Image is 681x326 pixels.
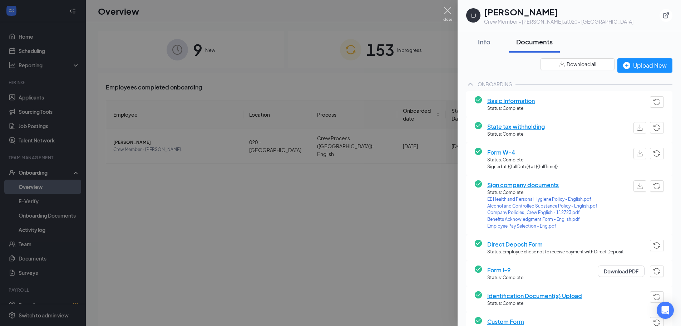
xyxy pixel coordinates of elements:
a: Benefits Acknowledgment Form - English.pdf [487,216,597,223]
button: Download PDF [598,266,645,277]
div: Crew Member - [PERSON_NAME]. at 020 - [GEOGRAPHIC_DATA] [484,18,633,25]
span: Signed at: {{fullDate}} at {{fullTime}} [487,164,558,170]
span: Form W-4 [487,148,558,157]
h1: [PERSON_NAME] [484,6,633,18]
a: Employee Pay Selection - Eng.pdf [487,223,597,230]
span: Status: Complete [487,300,582,307]
span: Custom Form [487,317,524,326]
span: Form I-9 [487,266,523,274]
svg: ExternalLink [662,12,670,19]
span: Status: Complete [487,105,535,112]
span: Status: Complete [487,274,523,281]
div: ONBOARDING [478,81,513,88]
button: Upload New [617,58,672,73]
span: Status: Complete [487,131,545,138]
div: Upload New [623,61,667,70]
a: Company Policies_Crew English - 112723.pdf [487,209,597,216]
button: Download all [541,58,615,70]
div: Info [473,37,495,46]
div: Documents [516,37,553,46]
span: Status: Complete [487,157,558,164]
span: Download all [567,60,596,68]
div: Open Intercom Messenger [657,302,674,319]
a: Alcohol and Controlled Substance Policy - English.pdf [487,203,597,210]
span: Sign company documents [487,180,597,189]
span: Status: Complete [487,189,597,196]
svg: ChevronUp [466,80,475,88]
div: LJ [471,12,476,19]
a: EE Health and Personal Hygiene Policy - English.pdf [487,196,597,203]
span: Basic Information [487,96,535,105]
span: State tax withholding [487,122,545,131]
span: Identification Document(s) Upload [487,291,582,300]
span: Status: Employee chose not to receive payment with Direct Deposit [487,249,624,256]
span: Direct Deposit Form [487,240,624,249]
button: ExternalLink [660,9,672,22]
